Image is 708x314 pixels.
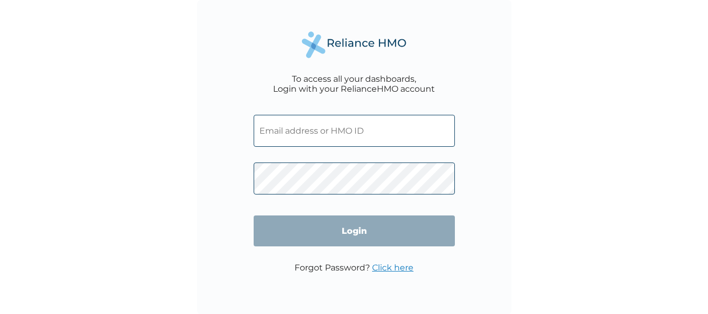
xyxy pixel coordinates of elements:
[254,115,455,147] input: Email address or HMO ID
[273,74,435,94] div: To access all your dashboards, Login with your RelianceHMO account
[372,263,413,273] a: Click here
[254,215,455,246] input: Login
[295,263,413,273] p: Forgot Password?
[302,31,407,58] img: Reliance Health's Logo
